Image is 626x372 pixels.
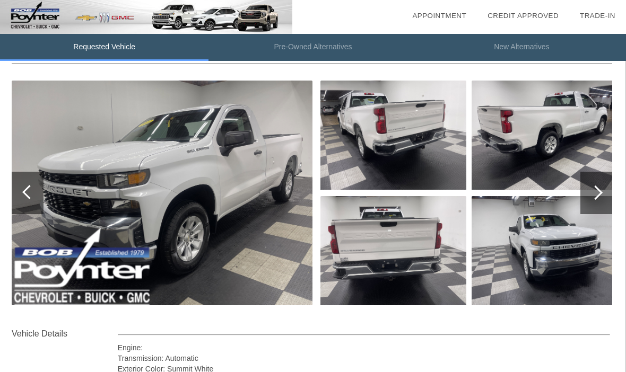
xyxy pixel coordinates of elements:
[412,12,466,20] a: Appointment
[118,342,610,353] div: Engine:
[320,196,466,305] img: 5a6f28809bab9c7f886b86e8caf5c5d2x.jpg
[12,81,312,305] img: 03fc004f44c7831f1b08cd3256521512x.jpg
[580,12,615,20] a: Trade-In
[208,34,417,61] li: Pre-Owned Alternatives
[118,353,610,364] div: Transmission: Automatic
[472,196,618,305] img: bbbf1117dcea0ffdb0b12d42b58f0630x.jpg
[488,12,559,20] a: Credit Approved
[472,81,618,190] img: 8b1ba1a218e92661d62ebc296dc534d5x.jpg
[12,327,118,340] div: Vehicle Details
[320,81,466,190] img: 8c40d0dd5e7ca15a5816afc90dcec32cx.jpg
[418,34,626,61] li: New Alternatives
